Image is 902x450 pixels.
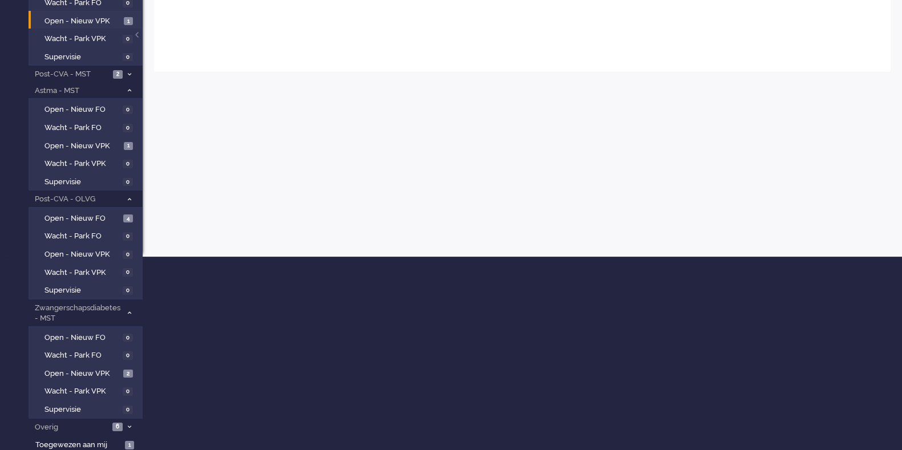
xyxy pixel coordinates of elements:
span: Open - Nieuw FO [45,213,120,224]
span: 4 [123,214,133,223]
span: 1 [125,441,134,449]
span: 2 [123,370,133,378]
span: 1 [124,142,133,151]
span: 0 [123,178,133,187]
span: 1 [124,17,133,26]
a: Wacht - Park FO 0 [33,348,141,361]
a: Supervisie 0 [33,283,141,296]
span: 0 [123,124,133,132]
a: Wacht - Park VPK 0 [33,157,141,169]
span: Open - Nieuw VPK [45,141,121,152]
span: 0 [123,286,133,295]
span: Wacht - Park VPK [45,267,120,278]
span: 0 [123,232,133,241]
span: 0 [123,406,133,414]
span: 0 [123,268,133,277]
a: Open - Nieuw VPK 0 [33,248,141,260]
a: Supervisie 0 [33,50,141,63]
span: Wacht - Park FO [45,123,120,133]
span: 2 [113,70,123,79]
a: Wacht - Park FO 0 [33,121,141,133]
span: Post-CVA - MST [33,69,110,80]
span: Supervisie [45,285,120,296]
span: 0 [123,387,133,396]
span: Supervisie [45,177,120,188]
span: 0 [123,334,133,342]
span: Supervisie [45,404,120,415]
span: 0 [123,250,133,259]
a: Open - Nieuw VPK 1 [33,139,141,152]
span: Post-CVA - OLVG [33,194,122,205]
a: Wacht - Park VPK 0 [33,384,141,397]
span: 0 [123,351,133,360]
span: Zwangerschapsdiabetes - MST [33,303,122,324]
a: Open - Nieuw FO 0 [33,103,141,115]
span: Supervisie [45,52,120,63]
span: Open - Nieuw FO [45,104,120,115]
span: Open - Nieuw VPK [45,249,120,260]
span: Astma - MST [33,86,122,96]
a: Wacht - Park FO 0 [33,229,141,242]
span: 0 [123,160,133,168]
a: Open - Nieuw VPK 2 [33,367,141,379]
span: Wacht - Park VPK [45,386,120,397]
span: Open - Nieuw FO [45,333,120,343]
span: Overig [33,422,109,433]
span: Wacht - Park VPK [45,34,120,44]
a: Open - Nieuw FO 4 [33,212,141,224]
span: Open - Nieuw VPK [45,16,121,27]
span: Wacht - Park VPK [45,159,120,169]
a: Open - Nieuw FO 0 [33,331,141,343]
span: Wacht - Park FO [45,231,120,242]
a: Supervisie 0 [33,403,141,415]
a: Open - Nieuw VPK 1 [33,14,141,27]
span: 0 [123,35,133,43]
span: 0 [123,53,133,62]
span: 0 [123,106,133,114]
span: Wacht - Park FO [45,350,120,361]
a: Wacht - Park VPK 0 [33,32,141,44]
span: 6 [112,423,123,431]
span: Open - Nieuw VPK [45,368,120,379]
a: Supervisie 0 [33,175,141,188]
a: Wacht - Park VPK 0 [33,266,141,278]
